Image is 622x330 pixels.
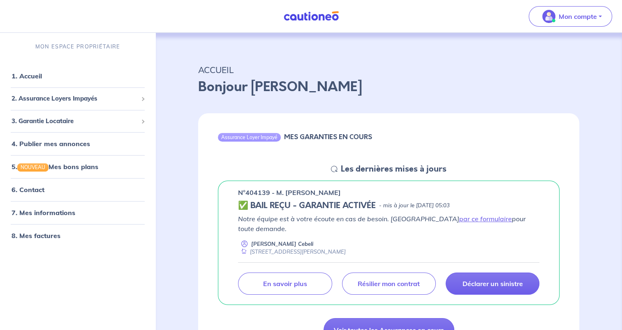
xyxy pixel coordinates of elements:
[3,68,152,85] div: 1. Accueil
[12,72,42,80] a: 1. Accueil
[238,201,539,211] div: state: CONTRACT-VALIDATED, Context: ,MAYBE-CERTIFICATE,,LESSOR-DOCUMENTS,IS-ODEALIM
[341,164,446,174] h5: Les dernières mises à jours
[12,163,98,171] a: 5.NOUVEAUMes bons plans
[459,215,512,223] a: par ce formulaire
[3,159,152,175] div: 5.NOUVEAUMes bons plans
[238,248,346,256] div: [STREET_ADDRESS][PERSON_NAME]
[238,214,539,234] p: Notre équipe est à votre écoute en cas de besoin. [GEOGRAPHIC_DATA] pour toute demande.
[3,136,152,152] div: 4. Publier mes annonces
[198,77,579,97] p: Bonjour [PERSON_NAME]
[379,202,450,210] p: - mis à jour le [DATE] 05:03
[446,273,539,295] a: Déclarer un sinistre
[12,94,138,104] span: 2. Assurance Loyers Impayés
[3,228,152,244] div: 8. Mes factures
[529,6,612,27] button: illu_account_valid_menu.svgMon compte
[218,133,281,141] div: Assurance Loyer Impayé
[35,43,120,50] p: MON ESPACE PROPRIÉTAIRE
[3,182,152,198] div: 6. Contact
[3,205,152,221] div: 7. Mes informations
[559,11,597,21] p: Mon compte
[263,280,307,288] p: En savoir plus
[542,10,555,23] img: illu_account_valid_menu.svg
[198,62,579,77] p: ACCUEIL
[3,113,152,129] div: 3. Garantie Locataire
[12,117,138,126] span: 3. Garantie Locataire
[12,186,44,194] a: 6. Contact
[12,140,90,148] a: 4. Publier mes annonces
[284,133,372,141] h6: MES GARANTIES EN COURS
[358,280,420,288] p: Résilier mon contrat
[238,273,332,295] a: En savoir plus
[462,280,523,288] p: Déclarer un sinistre
[12,209,75,217] a: 7. Mes informations
[280,11,342,21] img: Cautioneo
[251,240,313,248] p: [PERSON_NAME] Cebeli
[12,232,60,240] a: 8. Mes factures
[238,188,341,197] p: n°404139 - M. [PERSON_NAME]
[342,273,436,295] a: Résilier mon contrat
[3,91,152,107] div: 2. Assurance Loyers Impayés
[238,201,376,211] h5: ✅ BAIL REÇU - GARANTIE ACTIVÉE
